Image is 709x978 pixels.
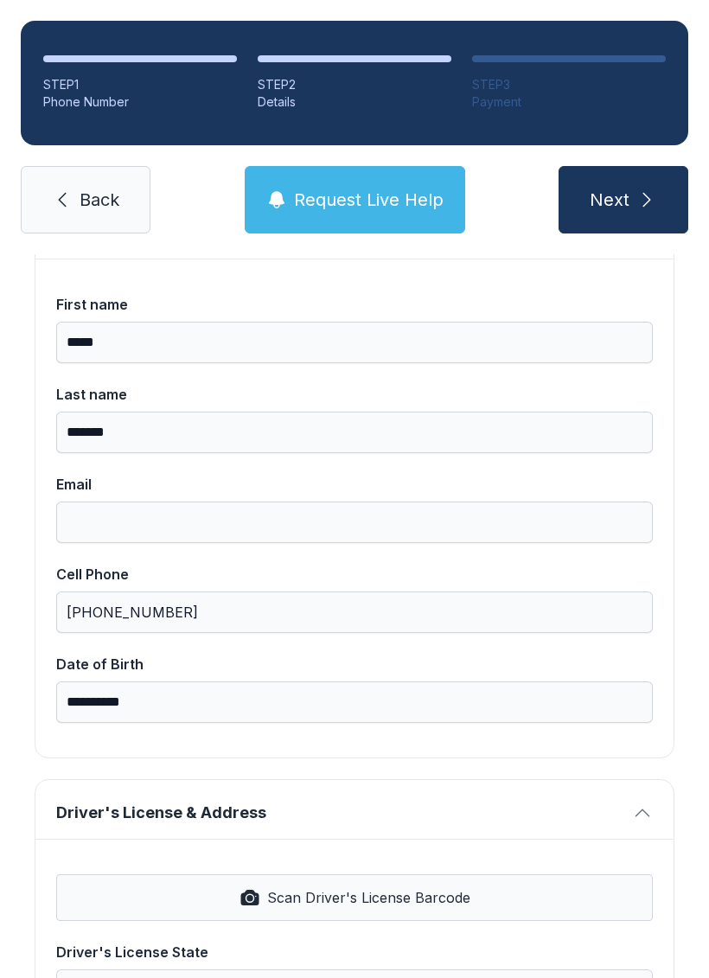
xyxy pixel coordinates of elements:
[56,474,653,495] div: Email
[43,93,237,111] div: Phone Number
[56,294,653,315] div: First name
[35,780,674,839] button: Driver's License & Address
[56,654,653,674] div: Date of Birth
[258,76,451,93] div: STEP 2
[294,188,444,212] span: Request Live Help
[472,93,666,111] div: Payment
[56,591,653,633] input: Cell Phone
[56,502,653,543] input: Email
[267,887,470,908] span: Scan Driver's License Barcode
[43,76,237,93] div: STEP 1
[80,188,119,212] span: Back
[590,188,629,212] span: Next
[56,384,653,405] div: Last name
[56,801,625,825] span: Driver's License & Address
[472,76,666,93] div: STEP 3
[56,322,653,363] input: First name
[258,93,451,111] div: Details
[56,942,653,962] div: Driver's License State
[56,564,653,585] div: Cell Phone
[56,681,653,723] input: Date of Birth
[56,412,653,453] input: Last name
